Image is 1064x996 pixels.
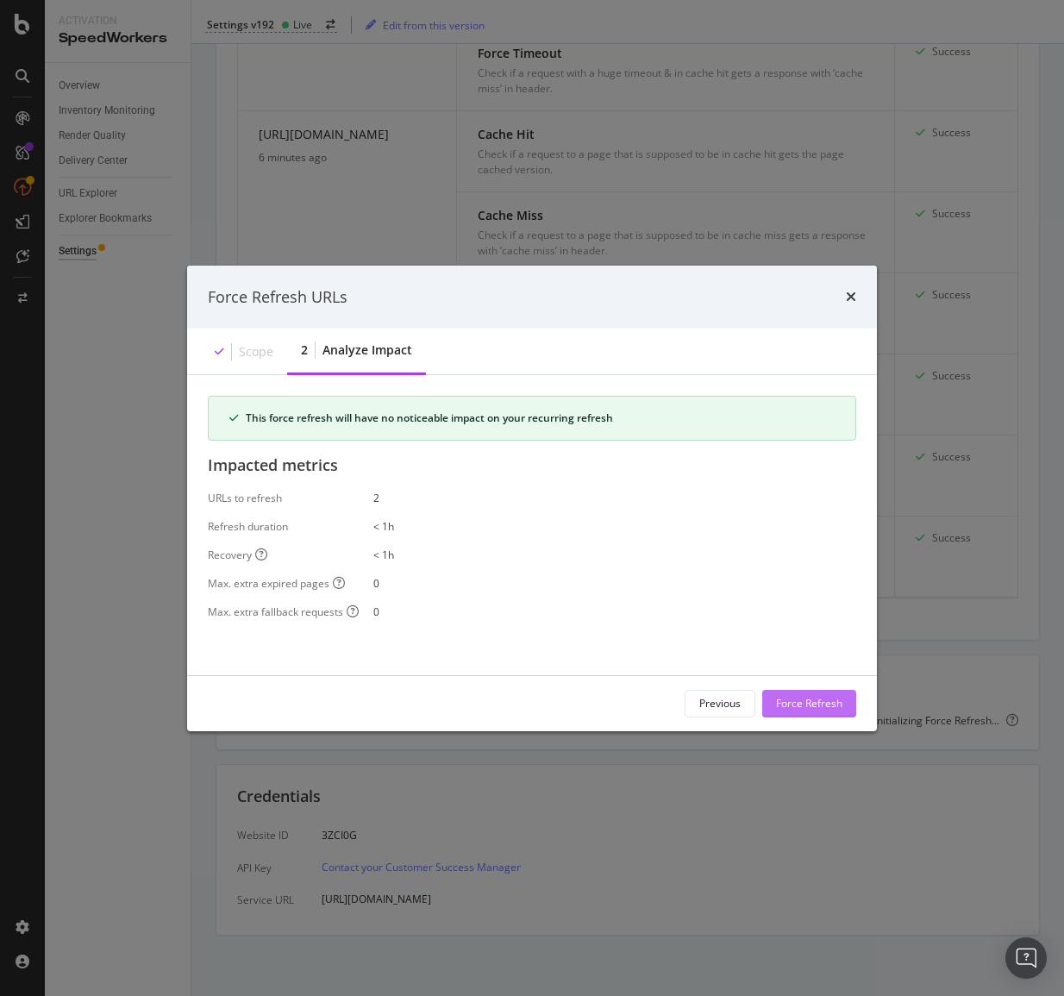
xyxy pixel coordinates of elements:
div: Recovery [208,548,267,562]
div: Impacted metrics [208,454,856,477]
div: URLs to refresh [208,491,346,505]
div: modal [187,265,877,730]
div: Max. extra expired pages [208,576,345,591]
div: Open Intercom Messenger [1005,937,1047,979]
div: Force Refresh URLs [208,285,347,308]
div: This force refresh will have no noticeable impact on your recurring refresh [246,410,835,426]
div: Previous [699,696,741,711]
div: 2 [373,491,856,505]
div: < 1h [373,519,856,534]
button: Force Refresh [762,690,856,717]
div: Refresh duration [208,519,346,534]
div: success banner [208,396,856,441]
div: 2 [301,341,308,359]
div: Scope [239,343,273,360]
div: 0 [373,576,856,591]
div: times [846,285,856,308]
div: < 1h [373,548,856,562]
div: 0 [373,604,856,619]
div: Force Refresh [776,696,842,711]
div: Max. extra fallback requests [208,604,359,619]
div: Analyze Impact [322,341,412,359]
button: Previous [685,690,755,717]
